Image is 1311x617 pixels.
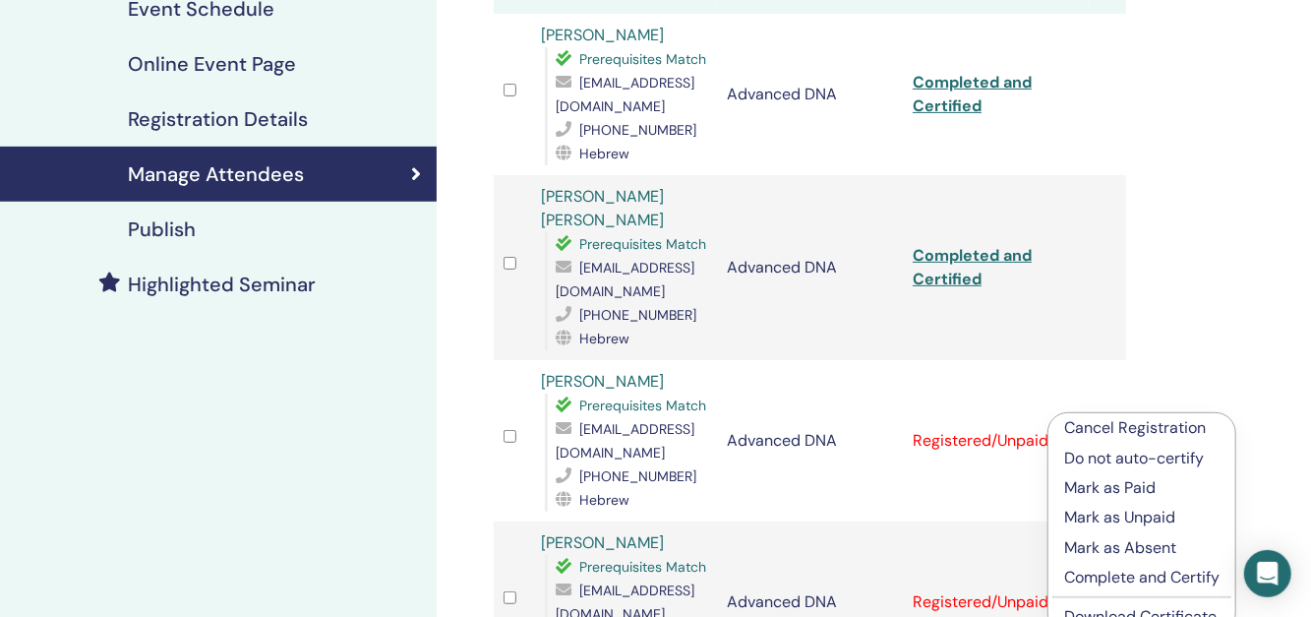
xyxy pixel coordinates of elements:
a: Completed and Certified [913,72,1032,116]
span: Prerequisites Match [579,397,706,414]
span: Prerequisites Match [579,50,706,68]
a: Completed and Certified [913,245,1032,289]
td: Advanced DNA [717,14,903,175]
a: [PERSON_NAME] [PERSON_NAME] [541,186,664,230]
span: Hebrew [579,491,629,509]
span: [PHONE_NUMBER] [579,467,696,485]
p: Mark as Unpaid [1064,506,1220,529]
td: Advanced DNA [717,175,903,360]
span: [PHONE_NUMBER] [579,306,696,324]
a: [PERSON_NAME] [541,371,664,392]
h4: Online Event Page [128,52,296,76]
h4: Manage Attendees [128,162,304,186]
p: Mark as Absent [1064,536,1220,560]
td: Advanced DNA [717,360,903,522]
p: Mark as Paid [1064,476,1220,500]
h4: Publish [128,217,196,241]
span: Prerequisites Match [579,558,706,576]
span: [EMAIL_ADDRESS][DOMAIN_NAME] [556,420,694,462]
p: Do not auto-certify [1064,447,1220,470]
span: Prerequisites Match [579,235,706,253]
h4: Highlighted Seminar [128,273,316,296]
a: [PERSON_NAME] [541,532,664,553]
span: [PHONE_NUMBER] [579,121,696,139]
div: Open Intercom Messenger [1244,550,1291,597]
p: Complete and Certify [1064,566,1220,589]
span: Hebrew [579,330,629,347]
span: [EMAIL_ADDRESS][DOMAIN_NAME] [556,74,694,115]
a: [PERSON_NAME] [541,25,664,45]
span: [EMAIL_ADDRESS][DOMAIN_NAME] [556,259,694,300]
span: Hebrew [579,145,629,162]
p: Cancel Registration [1064,416,1220,440]
h4: Registration Details [128,107,308,131]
